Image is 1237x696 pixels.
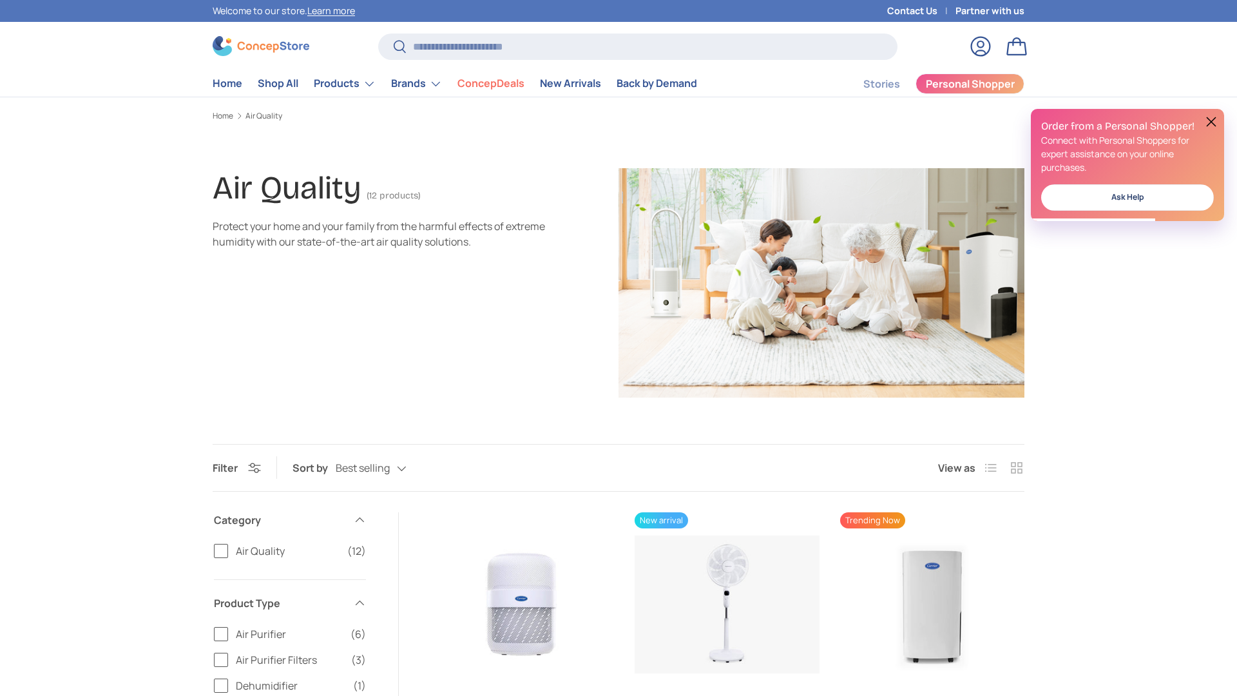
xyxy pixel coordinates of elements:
span: New arrival [635,512,688,528]
a: Learn more [307,5,355,17]
summary: Product Type [214,580,366,626]
span: Air Quality [236,543,340,559]
a: Home [213,112,233,120]
summary: Products [306,71,383,97]
button: Best selling [336,457,432,479]
span: Air Purifier Filters [236,652,343,668]
span: View as [938,460,975,476]
span: Best selling [336,462,390,474]
a: Air Quality [245,112,282,120]
span: Filter [213,461,238,475]
a: Partner with us [955,4,1024,18]
span: (12) [347,543,366,559]
label: Sort by [292,460,336,476]
span: Trending Now [840,512,905,528]
nav: Primary [213,71,697,97]
span: Personal Shopper [926,79,1015,89]
a: Contact Us [887,4,955,18]
span: Category [214,512,345,528]
img: ConcepStore [213,36,309,56]
a: Personal Shopper [916,73,1024,94]
a: Products [314,71,376,97]
img: Air Quality [618,168,1024,398]
a: Ask Help [1041,184,1214,211]
a: Brands [391,71,442,97]
summary: Category [214,497,366,543]
span: Dehumidifier [236,678,345,693]
span: (3) [351,652,366,668]
span: (1) [353,678,366,693]
a: Back by Demand [617,71,697,96]
a: Home [213,71,242,96]
a: New Arrivals [540,71,601,96]
span: Product Type [214,595,345,611]
h1: Air Quality [213,169,361,207]
a: Shop All [258,71,298,96]
button: Filter [213,461,261,475]
p: Welcome to our store. [213,4,355,18]
a: Stories [863,72,900,97]
summary: Brands [383,71,450,97]
nav: Secondary [832,71,1024,97]
a: ConcepDeals [457,71,524,96]
nav: Breadcrumbs [213,110,1024,122]
span: Air Purifier [236,626,343,642]
h2: Order from a Personal Shopper! [1041,119,1214,133]
span: (12 products) [367,190,421,201]
div: Protect your home and your family from the harmful effects of extreme humidity with our state-of-... [213,218,546,249]
p: Connect with Personal Shoppers for expert assistance on your online purchases. [1041,133,1214,174]
span: (6) [350,626,366,642]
